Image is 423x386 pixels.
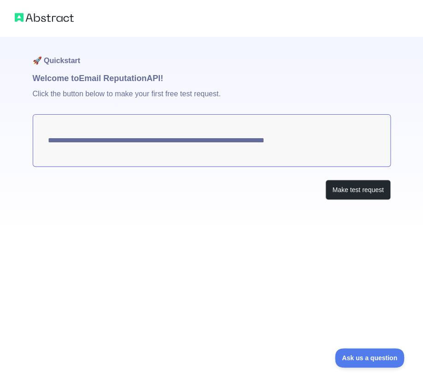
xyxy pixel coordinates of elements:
[33,72,391,85] h1: Welcome to Email Reputation API!
[33,37,391,72] h1: 🚀 Quickstart
[15,11,74,24] img: Abstract logo
[335,348,405,368] iframe: Toggle Customer Support
[33,85,391,114] p: Click the button below to make your first free test request.
[325,180,390,200] button: Make test request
